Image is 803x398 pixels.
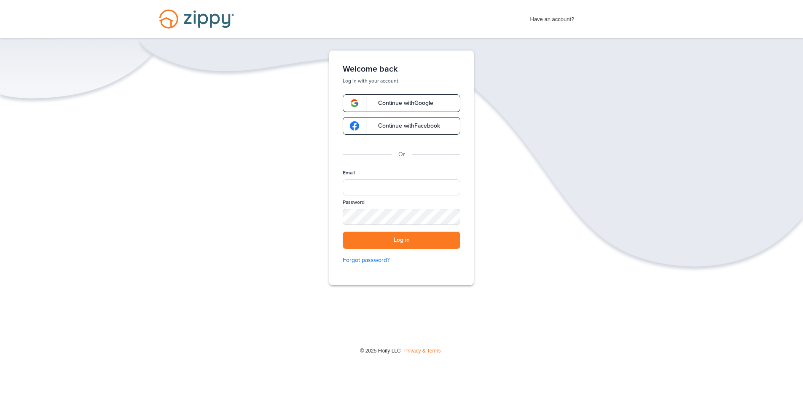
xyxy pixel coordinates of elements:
[343,179,460,195] input: Email
[343,256,460,265] a: Forgot password?
[343,232,460,249] button: Log in
[343,199,365,206] label: Password
[370,100,433,106] span: Continue with Google
[343,64,460,74] h1: Welcome back
[343,169,355,176] label: Email
[343,77,460,84] p: Log in with your account.
[398,150,405,159] p: Or
[404,348,440,354] a: Privacy & Terms
[343,94,460,112] a: google-logoContinue withGoogle
[350,121,359,131] img: google-logo
[343,117,460,135] a: google-logoContinue withFacebook
[370,123,440,129] span: Continue with Facebook
[360,348,400,354] span: © 2025 Floify LLC
[343,209,460,225] input: Password
[530,11,575,24] span: Have an account?
[350,99,359,108] img: google-logo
